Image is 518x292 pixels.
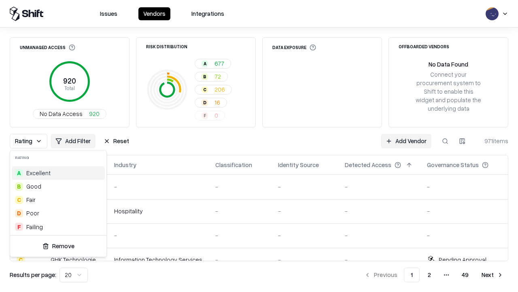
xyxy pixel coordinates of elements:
div: A [15,169,23,177]
div: B [15,182,23,191]
span: Fair [26,195,36,204]
div: F [15,223,23,231]
div: Rating [10,150,106,165]
span: Excellent [26,169,51,177]
div: Poor [26,209,39,217]
div: D [15,209,23,217]
div: C [15,196,23,204]
div: Failing [26,223,43,231]
span: Good [26,182,41,191]
div: Suggestions [10,165,106,235]
button: Remove [13,239,103,253]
